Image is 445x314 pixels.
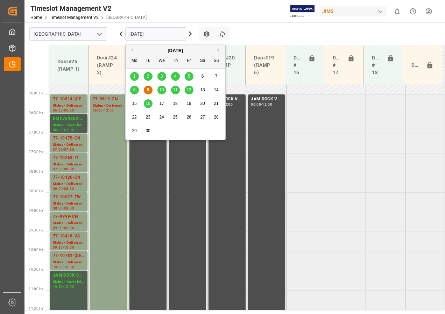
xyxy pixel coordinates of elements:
[211,96,243,103] div: JAM DOCK VOLUME CONTROL
[53,167,63,171] div: 07:30
[64,285,74,288] div: 12:00
[53,246,63,249] div: 09:30
[202,74,204,79] span: 6
[212,51,240,79] div: Door#20 (RAMP 5)
[133,74,136,79] span: 1
[144,86,153,94] div: Choose Tuesday, September 9th, 2025
[63,207,64,210] div: -
[171,99,180,108] div: Choose Thursday, September 18th, 2025
[157,99,166,108] div: Choose Wednesday, September 17th, 2025
[389,3,405,19] button: show 0 new notifications
[64,207,74,210] div: 09:00
[29,267,43,271] span: 10:30 Hr
[157,113,166,122] div: Choose Wednesday, September 24th, 2025
[214,115,218,120] span: 28
[63,167,64,171] div: -
[185,72,193,81] div: Choose Friday, September 5th, 2025
[161,74,163,79] span: 3
[64,109,74,112] div: 06:30
[144,127,153,135] div: Choose Tuesday, September 30th, 2025
[132,101,136,106] span: 15
[64,167,74,171] div: 08:00
[63,128,64,131] div: -
[214,101,218,106] span: 21
[198,57,207,65] div: Sa
[53,279,85,285] div: Status - Completed
[212,113,221,122] div: Choose Sunday, September 28th, 2025
[198,72,207,81] div: Choose Saturday, September 6th, 2025
[129,48,133,52] button: Previous Month
[262,103,272,106] div: 12:00
[29,170,43,173] span: 08:00 Hr
[185,86,193,94] div: Choose Friday, September 12th, 2025
[94,29,105,40] button: open menu
[185,113,193,122] div: Choose Friday, September 26th, 2025
[222,103,233,106] div: 12:00
[29,130,43,134] span: 07:00 Hr
[63,285,64,288] div: -
[64,246,74,249] div: 10:00
[186,101,191,106] span: 19
[53,162,85,167] div: Status - Delivered
[64,128,74,131] div: 07:00
[128,70,223,138] div: month 2025-09
[147,87,149,92] span: 9
[218,48,222,52] button: Next Month
[103,109,104,112] div: -
[53,174,85,181] div: 77-10126-CN
[200,115,205,120] span: 27
[186,87,191,92] span: 12
[174,74,177,79] span: 4
[215,74,218,79] span: 7
[200,101,205,106] span: 20
[186,115,191,120] span: 26
[146,115,150,120] span: 23
[132,115,136,120] span: 22
[200,87,205,92] span: 13
[130,72,139,81] div: Choose Monday, September 1st, 2025
[53,240,85,246] div: Status - Delivered
[64,265,74,269] div: 10:30
[212,72,221,81] div: Choose Sunday, September 7th, 2025
[212,57,221,65] div: Su
[30,3,147,14] div: Timeslot Management V2
[29,27,107,41] input: Type to search/select
[133,87,136,92] span: 8
[63,148,64,151] div: -
[144,72,153,81] div: Choose Tuesday, September 2nd, 2025
[29,307,43,311] span: 11:30 Hr
[251,51,279,79] div: Door#19 (RAMP 6)
[64,187,74,190] div: 08:30
[159,101,164,106] span: 17
[63,187,64,190] div: -
[251,103,261,106] div: 06:00
[53,122,85,128] div: Status - Completed
[173,101,177,106] span: 18
[214,87,218,92] span: 14
[130,86,139,94] div: Choose Monday, September 8th, 2025
[53,207,63,210] div: 08:30
[261,103,262,106] div: -
[53,272,85,279] div: JAM DOCK CONTROL
[144,113,153,122] div: Choose Tuesday, September 23rd, 2025
[130,57,139,65] div: Mo
[369,51,384,79] div: Doors # 18
[93,96,124,103] div: 77-9619-CN
[50,15,99,20] a: Timeslot Management V2
[53,194,85,201] div: 77-10077-TW
[171,86,180,94] div: Choose Thursday, September 11th, 2025
[251,96,282,103] div: JAM DOCK VOLUME CONTROL
[125,27,186,41] input: DD-MM-YYYY
[126,47,225,54] div: [DATE]
[157,72,166,81] div: Choose Wednesday, September 3rd, 2025
[171,72,180,81] div: Choose Thursday, September 4th, 2025
[198,99,207,108] div: Choose Saturday, September 20th, 2025
[29,209,43,213] span: 09:00 Hr
[330,51,345,79] div: Doors # 17
[198,113,207,122] div: Choose Saturday, September 27th, 2025
[29,228,43,232] span: 09:30 Hr
[93,109,103,112] div: 06:00
[132,128,136,133] span: 29
[53,259,85,265] div: Status - Delivered
[29,248,43,252] span: 10:00 Hr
